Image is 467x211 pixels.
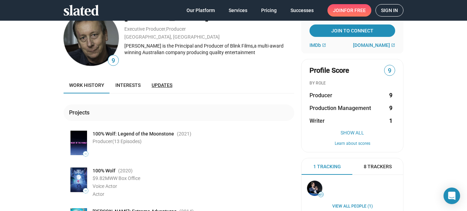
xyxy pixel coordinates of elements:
[391,43,395,47] mat-icon: open_in_new
[261,4,277,17] span: Pricing
[290,4,314,17] span: Successes
[229,4,247,17] span: Services
[322,43,326,47] mat-icon: open_in_new
[389,92,392,99] strong: 9
[309,92,332,99] span: Producer
[110,77,146,93] a: Interests
[309,42,321,48] span: IMDb
[118,168,133,174] span: (2020 )
[64,77,110,93] a: Work history
[311,24,394,37] span: Join To Connect
[318,193,323,197] span: 41
[309,81,395,86] div: BY ROLE
[112,139,142,144] span: (13 Episodes)
[307,181,322,196] img: Stephan Paternot
[353,42,395,48] a: [DOMAIN_NAME]
[381,4,398,16] span: Sign in
[64,11,119,66] img: Michael Bourchier
[187,4,215,17] span: Our Platform
[109,175,140,181] span: WW Box Office
[83,152,88,156] span: —
[327,4,371,17] a: Joinfor free
[309,130,395,135] button: Show All
[124,26,165,32] a: Executive Producer
[364,163,392,170] span: 8 Trackers
[309,117,325,124] span: Writer
[124,34,220,40] a: [GEOGRAPHIC_DATA], [GEOGRAPHIC_DATA]
[344,4,366,17] span: for free
[444,188,460,204] div: Open Intercom Messenger
[223,4,253,17] a: Services
[309,42,326,48] a: IMDb
[375,4,403,17] a: Sign in
[285,4,319,17] a: Successes
[333,4,366,17] span: Join
[115,82,141,88] span: Interests
[353,42,390,48] span: [DOMAIN_NAME]
[309,24,395,37] a: Join To Connect
[313,163,341,170] span: 1 Tracking
[70,131,87,155] img: Poster: 100% Wolf: Legend of the Moonstone
[93,131,174,137] span: 100% Wolf: Legend of the Moonstone
[166,26,186,32] a: Producer
[309,104,371,112] span: Production Management
[384,66,395,76] span: 9
[332,204,373,209] a: View all People (1)
[152,82,172,88] span: Updates
[389,117,392,124] strong: 1
[69,82,104,88] span: Work history
[177,131,191,137] span: (2021 )
[309,141,395,147] button: Learn about scores
[69,109,92,116] div: Projects
[146,77,178,93] a: Updates
[93,183,117,189] span: Voice Actor
[108,56,118,66] span: 9
[93,168,115,174] span: 100% Wolf
[93,175,109,181] span: $9.82M
[70,168,87,192] img: Poster: 100% Wolf
[124,43,294,56] div: [PERSON_NAME] is the Principal and Producer of Blink Films,a multi-award winning Australian compa...
[256,4,282,17] a: Pricing
[83,189,88,193] span: —
[309,66,349,75] span: Profile Score
[93,191,104,197] span: Actor
[93,139,142,144] span: Producer
[389,104,392,112] strong: 9
[181,4,220,17] a: Our Platform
